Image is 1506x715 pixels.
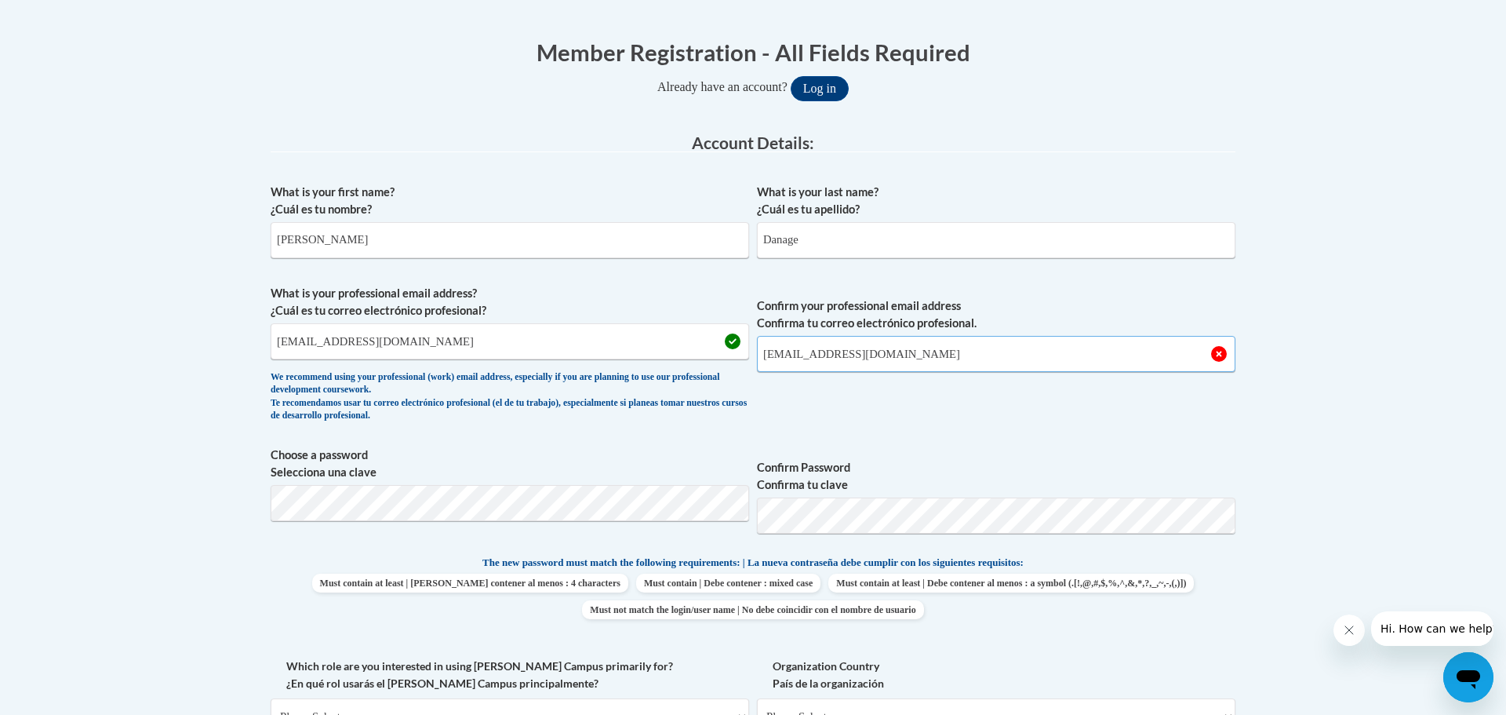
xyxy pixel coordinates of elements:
[271,447,749,481] label: Choose a password Selecciona una clave
[1333,615,1365,646] iframe: Close message
[757,222,1235,258] input: Metadata input
[828,574,1194,593] span: Must contain at least | Debe contener al menos : a symbol (.[!,@,#,$,%,^,&,*,?,_,~,-,(,)])
[1443,652,1493,702] iframe: Button to launch messaging window
[271,222,749,258] input: Metadata input
[757,336,1235,372] input: Required
[271,285,749,319] label: What is your professional email address? ¿Cuál es tu correo electrónico profesional?
[271,323,749,359] input: Metadata input
[791,76,849,101] button: Log in
[9,11,127,24] span: Hi. How can we help?
[271,658,749,692] label: Which role are you interested in using [PERSON_NAME] Campus primarily for? ¿En qué rol usarás el ...
[582,600,923,619] span: Must not match the login/user name | No debe coincidir con el nombre de usuario
[692,133,814,152] span: Account Details:
[757,459,1235,494] label: Confirm Password Confirma tu clave
[657,80,788,93] span: Already have an account?
[482,556,1024,570] span: The new password must match the following requirements: | La nueva contraseña debe cumplir con lo...
[312,574,628,593] span: Must contain at least | [PERSON_NAME] contener al menos : 4 characters
[757,297,1235,332] label: Confirm your professional email address Confirma tu correo electrónico profesional.
[271,371,749,423] div: We recommend using your professional (work) email address, especially if you are planning to use ...
[757,658,1235,692] label: Organization Country País de la organización
[636,574,820,593] span: Must contain | Debe contener : mixed case
[1371,611,1493,646] iframe: Message from company
[271,184,749,218] label: What is your first name? ¿Cuál es tu nombre?
[271,36,1235,68] h1: Member Registration - All Fields Required
[757,184,1235,218] label: What is your last name? ¿Cuál es tu apellido?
